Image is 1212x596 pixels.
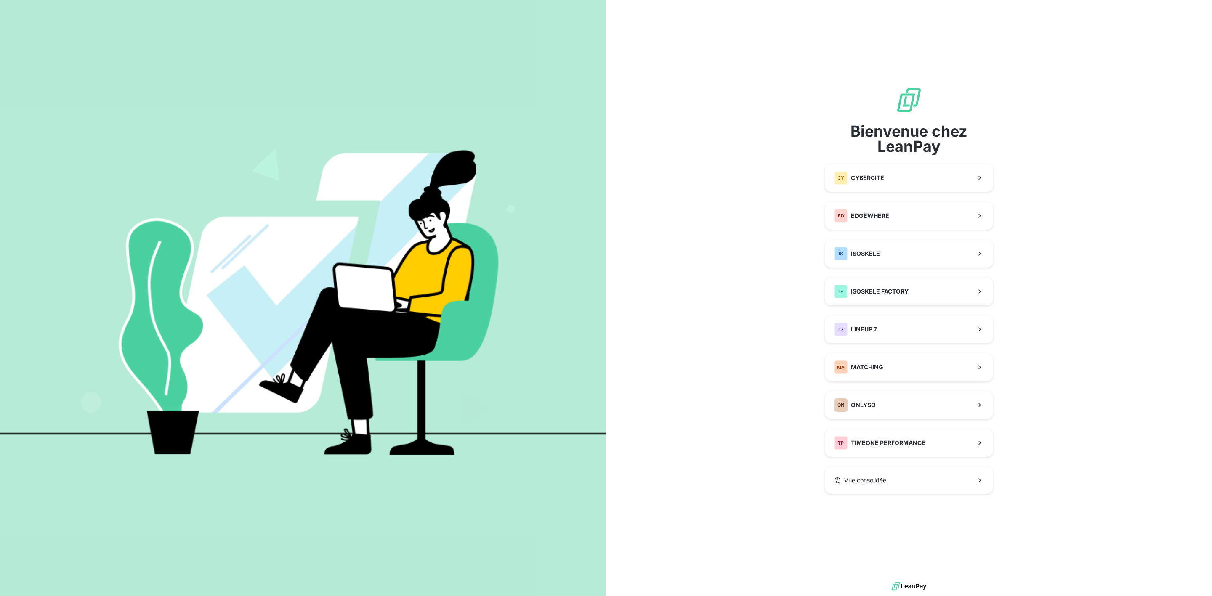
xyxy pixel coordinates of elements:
img: logo [892,580,926,593]
span: ISOSKELE FACTORY [851,287,909,296]
button: EDEDGEWHERE [825,202,993,230]
button: IFISOSKELE FACTORY [825,278,993,305]
button: ONONLYSO [825,391,993,419]
div: IF [834,285,848,298]
button: TPTIMEONE PERFORMANCE [825,429,993,457]
span: ISOSKELE [851,249,880,258]
div: L7 [834,323,848,336]
span: LINEUP 7 [851,325,877,334]
img: logo sigle [896,87,922,114]
div: IS [834,247,848,260]
span: TIMEONE PERFORMANCE [851,439,925,447]
div: MA [834,360,848,374]
span: EDGEWHERE [851,212,889,220]
div: TP [834,436,848,450]
button: MAMATCHING [825,353,993,381]
span: Vue consolidée [844,476,886,485]
button: ISISOSKELE [825,240,993,268]
span: Bienvenue chez LeanPay [825,124,993,154]
span: MATCHING [851,363,883,371]
span: ONLYSO [851,401,876,409]
span: CYBERCITE [851,174,884,182]
div: CY [834,171,848,185]
button: Vue consolidée [825,467,993,494]
button: L7LINEUP 7 [825,315,993,343]
button: CYCYBERCITE [825,164,993,192]
div: ED [834,209,848,223]
div: ON [834,398,848,412]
